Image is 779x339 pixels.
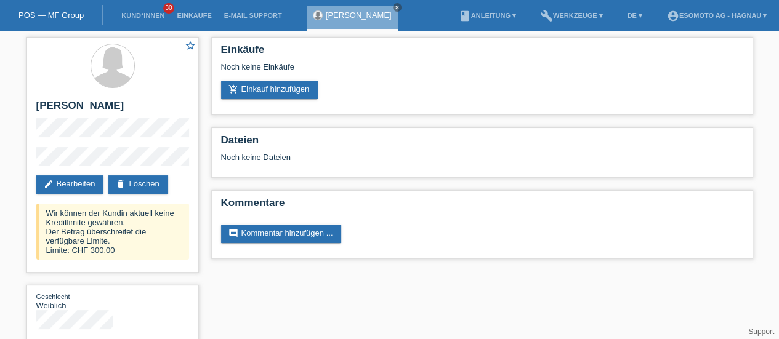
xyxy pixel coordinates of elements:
[36,204,189,260] div: Wir können der Kundin aktuell keine Kreditlimite gewähren. Der Betrag überschreitet die verfügbar...
[163,3,174,14] span: 30
[36,293,70,300] span: Geschlecht
[36,292,113,310] div: Weiblich
[36,175,104,194] a: editBearbeiten
[44,179,54,189] i: edit
[535,12,609,19] a: buildWerkzeuge ▾
[171,12,217,19] a: Einkäufe
[228,228,238,238] i: comment
[393,3,402,12] a: close
[36,100,189,118] h2: [PERSON_NAME]
[185,40,196,53] a: star_border
[116,179,126,189] i: delete
[394,4,400,10] i: close
[221,62,743,81] div: Noch keine Einkäufe
[218,12,288,19] a: E-Mail Support
[221,197,743,215] h2: Kommentare
[221,153,597,162] div: Noch keine Dateien
[18,10,84,20] a: POS — MF Group
[221,44,743,62] h2: Einkäufe
[115,12,171,19] a: Kund*innen
[667,10,679,22] i: account_circle
[221,225,342,243] a: commentKommentar hinzufügen ...
[221,134,743,153] h2: Dateien
[453,12,522,19] a: bookAnleitung ▾
[326,10,392,20] a: [PERSON_NAME]
[541,10,553,22] i: build
[621,12,648,19] a: DE ▾
[228,84,238,94] i: add_shopping_cart
[459,10,471,22] i: book
[108,175,168,194] a: deleteLöschen
[661,12,773,19] a: account_circleEsomoto AG - Hagnau ▾
[748,327,774,336] a: Support
[221,81,318,99] a: add_shopping_cartEinkauf hinzufügen
[185,40,196,51] i: star_border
